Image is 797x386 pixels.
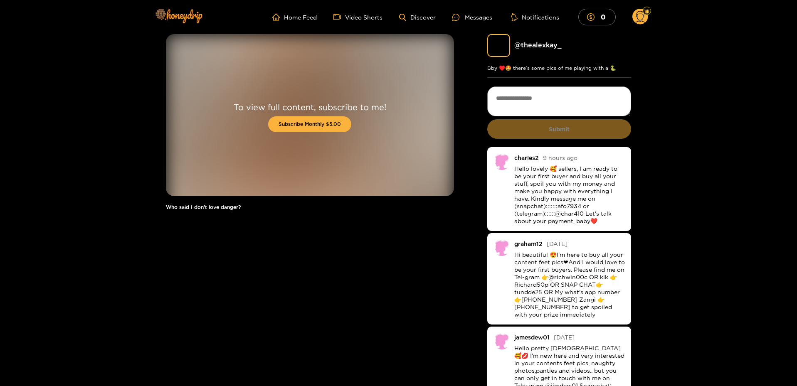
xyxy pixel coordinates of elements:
span: dollar [587,13,599,21]
div: graham12 [514,241,543,247]
div: Messages [452,12,492,22]
img: Fan Level [644,9,649,14]
a: Video Shorts [333,13,382,21]
span: home [272,13,284,21]
mark: 0 [600,12,607,21]
img: no-avatar.png [493,153,510,170]
img: no-avatar.png [493,239,510,256]
a: Discover [399,14,435,21]
a: Home Feed [272,13,317,21]
p: Bby ♥️🤩 there’s some pics of me playing with a 🐍 [487,65,632,71]
img: no-avatar.png [493,333,510,349]
span: [DATE] [547,241,568,247]
span: [DATE] [554,334,575,340]
a: @ thealexkay_ [514,41,562,49]
button: Notifications [509,13,562,21]
div: jamesdew01 [514,334,550,340]
img: thealexkay_ [487,34,510,57]
p: Hi beautiful 😍I'm here to buy all your content feet pics❤And I would love to be your first buyers... [514,251,625,318]
button: Submit [487,119,632,139]
button: 0 [578,9,616,25]
span: 9 hours ago [543,155,577,161]
p: To view full content, subscribe to me! [234,102,386,112]
h1: Who said I don’t love danger? [166,204,454,210]
div: charles2 [514,155,539,161]
button: Subscribe Monthly $5.00 [268,116,351,132]
p: Hello lovely 🥰 sellers, I am ready to be your first buyer and buy all your stuff, spoil you with ... [514,165,625,225]
span: video-camera [333,13,345,21]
